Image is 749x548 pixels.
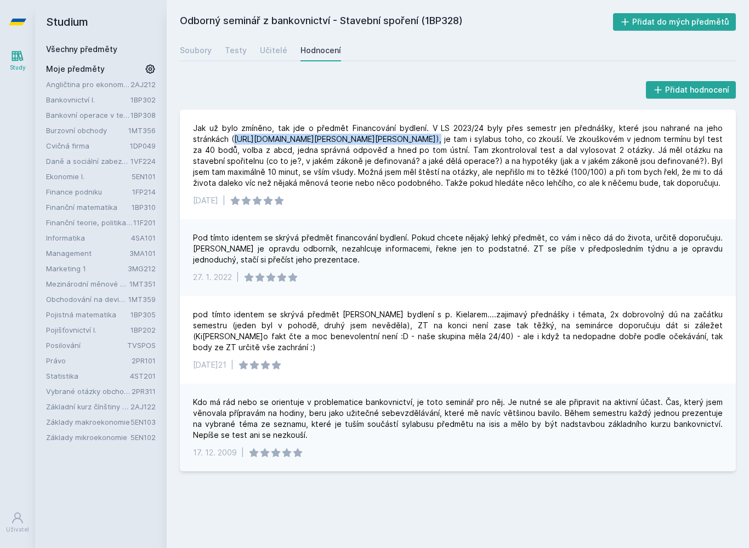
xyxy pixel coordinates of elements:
a: 4ST201 [130,372,156,380]
a: Finance podniku [46,186,132,197]
a: 2PR101 [132,356,156,365]
div: | [231,359,234,370]
div: pod tímto identem se skrývá předmět [PERSON_NAME] bydlení s p. Kielarem....zajimavý přednášky i t... [193,309,723,353]
a: Všechny předměty [46,44,117,54]
a: 3MG212 [128,264,156,273]
a: Posilování [46,340,127,351]
div: | [241,447,244,458]
h2: Odborný seminář z bankovnictví - Stavební spoření (1BP328) [180,13,613,31]
div: Jak už bylo zmíněno, tak jde o předmět Financování bydlení. V LS 2023/24 byly přes semestr jen př... [193,123,723,189]
div: Hodnocení [300,45,341,56]
a: Angličtina pro ekonomická studia 2 (B2/C1) [46,79,130,90]
a: 5EN103 [130,418,156,426]
a: 1BP308 [130,111,156,119]
a: 1MT359 [128,295,156,304]
a: Daně a sociální zabezpečení [46,156,130,167]
div: Kdo má rád nebo se orientuje v problematice bankovnictví, je toto seminář pro něj. Je nutné se al... [193,397,723,441]
a: Cvičná firma [46,140,130,151]
div: Pod tímto identem se skrývá předmět financování bydlení. Pokud chcete nějaký lehký předmět, co vá... [193,232,723,265]
a: Soubory [180,39,212,61]
a: 1DP049 [130,141,156,150]
a: 2AJ212 [130,80,156,89]
a: Vybrané otázky obchodního práva [46,386,132,397]
div: | [236,272,239,283]
a: Informatika [46,232,131,243]
a: Mezinárodní měnové a finanční instituce [46,278,129,289]
button: Přidat hodnocení [646,81,736,99]
a: Study [2,44,33,77]
a: Hodnocení [300,39,341,61]
a: 4SA101 [131,233,156,242]
a: 1BP302 [130,95,156,104]
a: 11F201 [133,218,156,227]
a: Statistika [46,370,130,381]
a: 1BP310 [132,203,156,212]
a: 5EN102 [130,433,156,442]
a: Právo [46,355,132,366]
a: Učitelé [260,39,287,61]
a: Bankovnictví I. [46,94,130,105]
a: Marketing 1 [46,263,128,274]
a: Ekonomie I. [46,171,132,182]
div: Uživatel [6,526,29,534]
div: | [223,195,225,206]
a: Základní kurz čínštiny B (A1) [46,401,130,412]
a: 1FP214 [132,187,156,196]
a: Bankovní operace v teorii a praxi [46,110,130,121]
div: Učitelé [260,45,287,56]
div: 17. 12. 2009 [193,447,237,458]
a: Management [46,248,129,259]
div: [DATE] [193,195,218,206]
a: 5EN101 [132,172,156,181]
a: Finanční teorie, politika a instituce [46,217,133,228]
button: Přidat do mých předmětů [613,13,736,31]
a: 1VF224 [130,157,156,165]
a: 1BP202 [130,326,156,334]
div: [DATE]21 [193,359,226,370]
a: Základy makroekonomie [46,416,130,427]
a: Uživatel [2,506,33,539]
a: 1MT356 [128,126,156,135]
a: Pojišťovnictví I. [46,324,130,335]
a: 1MT351 [129,279,156,288]
div: Study [10,64,26,72]
div: 27. 1. 2022 [193,272,232,283]
div: Testy [225,45,247,56]
a: Základy mikroekonomie [46,432,130,443]
a: Testy [225,39,247,61]
a: 2PR311 [132,387,156,396]
a: Pojistná matematika [46,309,130,320]
a: Burzovní obchody [46,125,128,136]
a: 1BP305 [130,310,156,319]
a: Obchodování na devizovém trhu [46,294,128,305]
a: 3MA101 [129,249,156,258]
a: TVSPOS [127,341,156,350]
a: Finanční matematika [46,202,132,213]
a: 2AJ122 [130,402,156,411]
span: Moje předměty [46,64,105,75]
div: Soubory [180,45,212,56]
